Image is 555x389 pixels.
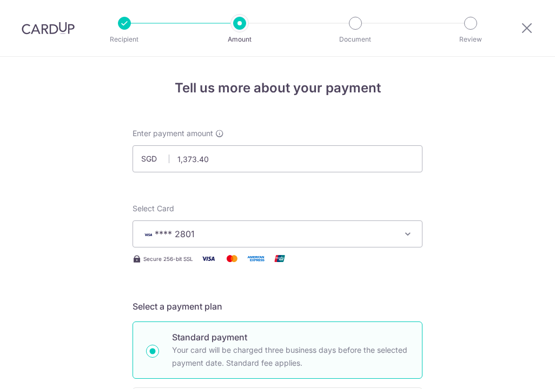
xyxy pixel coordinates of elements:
[22,22,75,35] img: CardUp
[133,78,422,98] h4: Tell us more about your payment
[172,344,409,370] p: Your card will be charged three business days before the selected payment date. Standard fee appl...
[142,231,155,238] img: VISA
[172,331,409,344] p: Standard payment
[133,128,213,139] span: Enter payment amount
[133,145,422,172] input: 0.00
[221,252,243,265] img: Mastercard
[141,153,169,164] span: SGD
[269,252,290,265] img: Union Pay
[245,252,267,265] img: American Express
[133,300,422,313] h5: Select a payment plan
[315,34,395,45] p: Document
[197,252,219,265] img: Visa
[143,254,193,263] span: Secure 256-bit SSL
[200,34,280,45] p: Amount
[133,204,174,213] span: translation missing: en.payables.payment_networks.credit_card.summary.labels.select_card
[431,34,511,45] p: Review
[84,34,164,45] p: Recipient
